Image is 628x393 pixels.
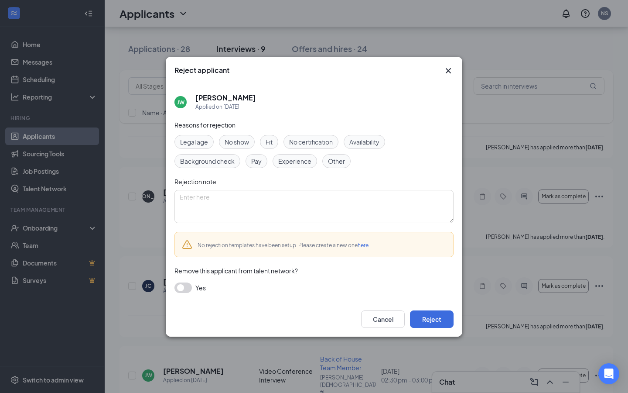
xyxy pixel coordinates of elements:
[195,283,206,293] span: Yes
[198,242,370,248] span: No rejection templates have been setup. Please create a new one .
[225,137,249,147] span: No show
[182,239,192,250] svg: Warning
[174,178,216,186] span: Rejection note
[195,93,256,103] h5: [PERSON_NAME]
[180,156,235,166] span: Background check
[177,98,184,106] div: JW
[195,103,256,111] div: Applied on [DATE]
[443,65,454,76] button: Close
[174,267,298,275] span: Remove this applicant from talent network?
[361,310,405,328] button: Cancel
[174,121,235,129] span: Reasons for rejection
[328,156,345,166] span: Other
[266,137,273,147] span: Fit
[443,65,454,76] svg: Cross
[349,137,379,147] span: Availability
[278,156,311,166] span: Experience
[598,363,619,384] div: Open Intercom Messenger
[174,65,229,75] h3: Reject applicant
[180,137,208,147] span: Legal age
[289,137,333,147] span: No certification
[358,242,369,248] a: here
[410,310,454,328] button: Reject
[251,156,262,166] span: Pay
